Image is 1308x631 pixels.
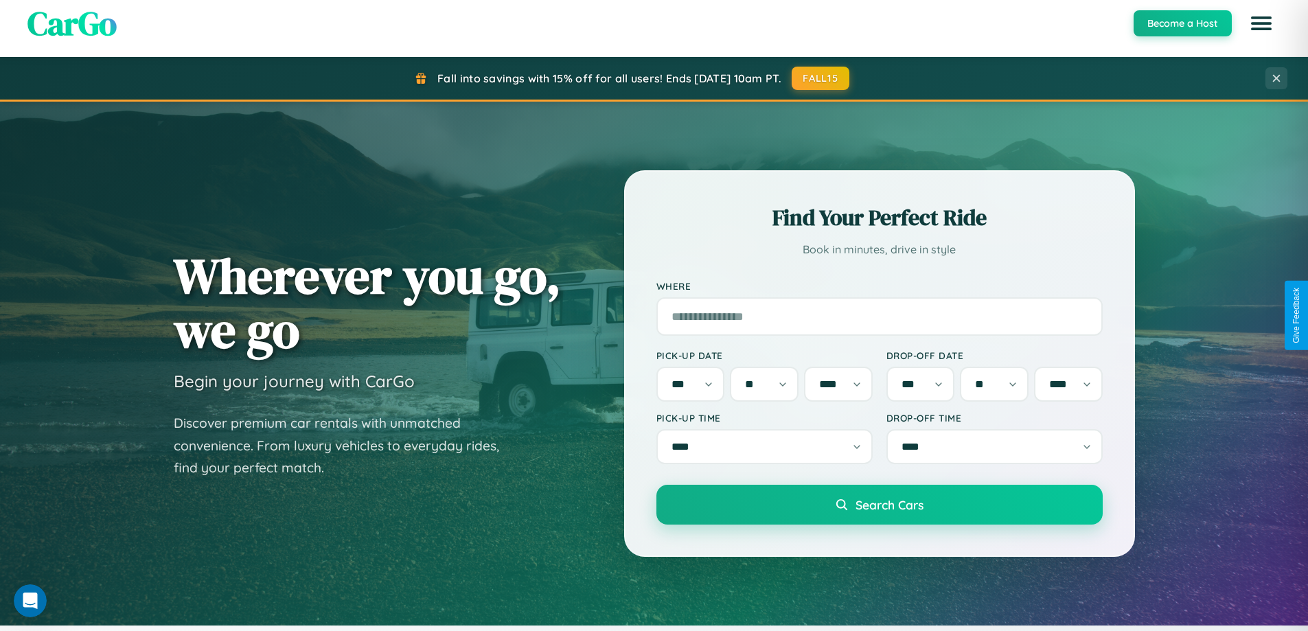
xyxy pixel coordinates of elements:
p: Discover premium car rentals with unmatched convenience. From luxury vehicles to everyday rides, ... [174,412,517,479]
button: Open menu [1242,4,1281,43]
iframe: Intercom live chat [14,584,47,617]
button: FALL15 [792,67,849,90]
h3: Begin your journey with CarGo [174,371,415,391]
label: Where [656,280,1103,292]
p: Book in minutes, drive in style [656,240,1103,260]
label: Drop-off Time [886,412,1103,424]
div: Give Feedback [1292,288,1301,343]
span: Search Cars [856,497,923,512]
span: Fall into savings with 15% off for all users! Ends [DATE] 10am PT. [437,71,781,85]
label: Drop-off Date [886,349,1103,361]
span: CarGo [27,1,117,46]
button: Become a Host [1134,10,1232,36]
label: Pick-up Date [656,349,873,361]
h2: Find Your Perfect Ride [656,203,1103,233]
button: Search Cars [656,485,1103,525]
h1: Wherever you go, we go [174,249,561,357]
label: Pick-up Time [656,412,873,424]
